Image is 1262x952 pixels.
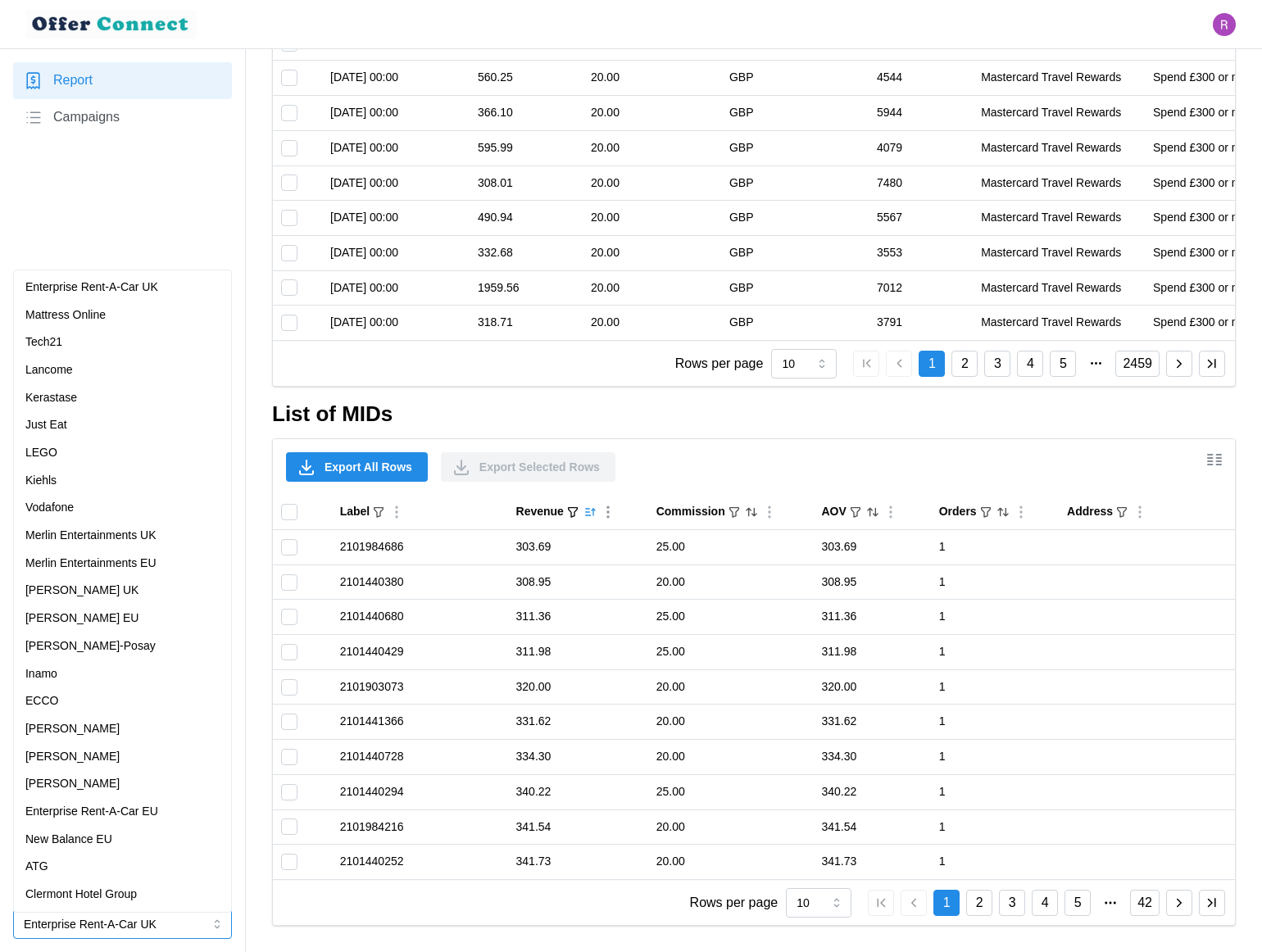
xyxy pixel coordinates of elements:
td: 490.94 [470,201,583,236]
p: [PERSON_NAME] [25,748,120,766]
p: [PERSON_NAME] [25,720,120,738]
span: Export Selected Rows [479,453,600,481]
div: Address [1067,503,1113,521]
td: 334.30 [813,740,930,775]
td: 332.68 [470,235,583,270]
input: Toggle select row [281,679,297,696]
td: 2101984216 [332,809,508,845]
input: Toggle select row [281,105,297,121]
td: GBP [721,96,869,131]
td: Mastercard Travel Rewards [973,130,1145,165]
td: GBP [721,130,869,165]
input: Toggle select row [281,70,297,86]
input: Toggle select row [281,539,297,555]
span: Report [53,70,93,91]
td: 595.99 [470,130,583,165]
td: 4079 [869,130,973,165]
td: 311.98 [813,635,930,670]
div: Label [340,503,370,521]
td: 2101903073 [332,669,508,705]
img: Ryan Gribben [1213,13,1236,36]
td: 1 [931,845,1059,879]
button: 3 [984,351,1010,377]
td: 20.00 [583,130,721,165]
img: loyalBe Logo [26,10,197,39]
p: ATG [25,858,48,876]
td: 20.00 [583,306,721,340]
td: 20.00 [583,201,721,236]
td: 1 [931,669,1059,705]
td: 334.30 [508,740,648,775]
p: ECCO [25,692,58,710]
p: Rows per page [690,893,779,913]
div: Revenue [516,503,564,521]
td: 331.62 [813,705,930,740]
button: 5 [1065,890,1091,916]
p: Lancome [25,361,73,379]
button: 2 [966,890,992,916]
td: 303.69 [813,530,930,565]
td: GBP [721,270,869,306]
td: [DATE] 00:00 [322,165,470,201]
button: Column Actions [1131,503,1149,521]
td: GBP [721,165,869,201]
td: 320.00 [508,669,648,705]
td: 311.36 [813,600,930,635]
td: 2101440252 [332,845,508,879]
p: LEGO [25,444,57,462]
input: Toggle select row [281,279,297,296]
button: Sorted by Revenue ascending [583,505,597,519]
td: 20.00 [583,165,721,201]
td: 560.25 [470,61,583,96]
td: 20.00 [648,845,814,879]
td: Mastercard Travel Rewards [973,165,1145,201]
input: Toggle select row [281,609,297,625]
button: Open user button [1213,13,1236,36]
td: 20.00 [648,809,814,845]
td: 318.71 [470,306,583,340]
td: 20.00 [648,740,814,775]
span: Campaigns [53,107,120,128]
td: 1 [931,705,1059,740]
td: 5944 [869,96,973,131]
td: 340.22 [813,774,930,809]
td: 20.00 [583,96,721,131]
td: [DATE] 00:00 [322,235,470,270]
td: Mastercard Travel Rewards [973,270,1145,306]
p: Enterprise Rent-A-Car EU [25,803,158,821]
td: [DATE] 00:00 [322,61,470,96]
td: 20.00 [583,270,721,306]
td: 2101440380 [332,564,508,600]
td: 7012 [869,270,973,306]
p: Kiehls [25,472,57,490]
input: Toggle select row [281,210,297,226]
td: 2101440680 [332,600,508,635]
p: Enterprise Rent-A-Car UK [25,279,158,297]
td: 20.00 [583,61,721,96]
button: Export Selected Rows [441,452,615,482]
p: [PERSON_NAME]-Posay [25,637,156,655]
input: Toggle select row [281,315,297,331]
input: Toggle select row [281,854,297,870]
td: 1 [931,740,1059,775]
p: Merlin Entertainments UK [25,527,157,545]
td: 311.36 [508,600,648,635]
td: 20.00 [648,564,814,600]
td: [DATE] 00:00 [322,270,470,306]
input: Toggle select row [281,245,297,261]
span: Export All Rows [325,453,412,481]
td: 1959.56 [470,270,583,306]
td: 341.73 [813,845,930,879]
input: Toggle select row [281,644,297,660]
a: Campaigns [13,99,232,136]
input: Toggle select row [281,175,297,191]
p: [PERSON_NAME] UK [25,582,138,600]
td: 1 [931,530,1059,565]
input: Toggle select row [281,714,297,730]
td: [DATE] 00:00 [322,96,470,131]
button: 1 [919,351,945,377]
p: Just Eat [25,416,67,434]
td: 340.22 [508,774,648,809]
button: 5 [1050,351,1076,377]
td: 7480 [869,165,973,201]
